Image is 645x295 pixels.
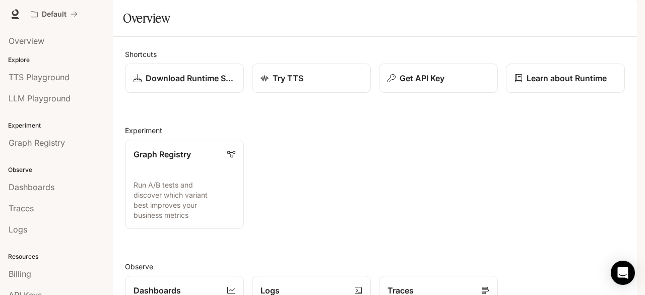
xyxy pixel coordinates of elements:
[400,72,444,84] p: Get API Key
[125,64,244,93] a: Download Runtime SDK
[252,64,371,93] a: Try TTS
[125,140,244,229] a: Graph RegistryRun A/B tests and discover which variant best improves your business metrics
[379,64,498,93] button: Get API Key
[125,261,625,272] h2: Observe
[42,10,67,19] p: Default
[146,72,235,84] p: Download Runtime SDK
[125,49,625,60] h2: Shortcuts
[134,148,191,160] p: Graph Registry
[527,72,607,84] p: Learn about Runtime
[506,64,625,93] a: Learn about Runtime
[611,261,635,285] div: Open Intercom Messenger
[273,72,303,84] p: Try TTS
[123,8,170,28] h1: Overview
[26,4,82,24] button: All workspaces
[134,180,235,220] p: Run A/B tests and discover which variant best improves your business metrics
[125,125,625,136] h2: Experiment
